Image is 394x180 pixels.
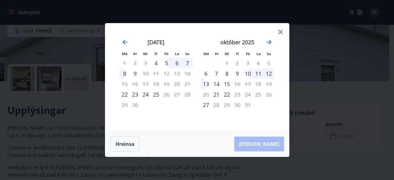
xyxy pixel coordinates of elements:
td: Choose föstudagur, 5. september 2025 as your check-in date. It’s available. [161,58,172,68]
td: Choose fimmtudagur, 25. september 2025 as your check-in date. It’s available. [151,89,161,100]
td: Not available. laugardagur, 27. september 2025 [172,89,182,100]
td: Not available. sunnudagur, 14. september 2025 [182,68,193,79]
td: Choose föstudagur, 10. október 2025 as your check-in date. It’s available. [243,68,253,79]
small: La [256,51,261,56]
td: Not available. þriðjudagur, 30. september 2025 [130,100,140,110]
small: Fö [246,51,250,56]
td: Not available. laugardagur, 25. október 2025 [253,89,263,100]
td: Not available. fimmtudagur, 18. september 2025 [151,79,161,89]
td: Choose miðvikudagur, 22. október 2025 as your check-in date. It’s available. [222,89,232,100]
td: Not available. föstudagur, 26. september 2025 [161,89,172,100]
td: Choose sunnudagur, 12. október 2025 as your check-in date. It’s available. [263,68,274,79]
small: Fi [236,51,239,56]
td: Not available. mánudagur, 20. október 2025 [201,89,211,100]
div: 6 [172,58,182,68]
div: Aðeins innritun í boði [151,58,161,68]
div: Calendar [113,31,282,124]
td: Choose þriðjudagur, 9. september 2025 as your check-in date. It’s available. [130,68,140,79]
div: 8 [119,68,130,79]
small: Mi [225,51,229,56]
td: Choose mánudagur, 22. september 2025 as your check-in date. It’s available. [119,89,130,100]
strong: [DATE] [147,38,164,46]
div: 12 [263,68,274,79]
td: Choose þriðjudagur, 23. september 2025 as your check-in date. It’s available. [130,89,140,100]
td: Not available. fimmtudagur, 30. október 2025 [232,100,243,110]
div: Aðeins útritun í boði [232,79,243,89]
td: Choose þriðjudagur, 21. október 2025 as your check-in date. It’s available. [211,89,222,100]
td: Choose mánudagur, 8. september 2025 as your check-in date. It’s available. [119,68,130,79]
td: Not available. mánudagur, 29. september 2025 [119,100,130,110]
td: Choose mánudagur, 6. október 2025 as your check-in date. It’s available. [201,68,211,79]
small: Má [122,51,127,56]
div: 10 [243,68,253,79]
td: Not available. sunnudagur, 5. október 2025 [263,58,274,68]
td: Choose miðvikudagur, 24. september 2025 as your check-in date. It’s available. [140,89,151,100]
div: 23 [130,89,140,100]
div: Aðeins innritun í boði [201,100,211,110]
td: Not available. föstudagur, 17. október 2025 [243,79,253,89]
td: Not available. þriðjudagur, 28. október 2025 [211,100,222,110]
td: Not available. miðvikudagur, 29. október 2025 [222,100,232,110]
td: Not available. laugardagur, 13. september 2025 [172,68,182,79]
small: Su [267,51,271,56]
td: Not available. föstudagur, 12. september 2025 [161,68,172,79]
td: Not available. fimmtudagur, 2. október 2025 [232,58,243,68]
div: Move forward to switch to the next month. [265,38,273,46]
div: Aðeins innritun í boði [201,68,211,79]
td: Not available. laugardagur, 18. október 2025 [253,79,263,89]
div: 9 [232,68,243,79]
div: 13 [201,79,211,89]
small: Su [185,51,190,56]
small: Þr [215,51,219,56]
div: 14 [211,79,222,89]
td: Choose þriðjudagur, 14. október 2025 as your check-in date. It’s available. [211,79,222,89]
td: Not available. fimmtudagur, 11. september 2025 [151,68,161,79]
div: Aðeins innritun í boði [119,89,130,100]
small: Má [203,51,209,56]
td: Choose fimmtudagur, 4. september 2025 as your check-in date. It’s available. [151,58,161,68]
td: Not available. þriðjudagur, 2. september 2025 [130,58,140,68]
td: Choose miðvikudagur, 15. október 2025 as your check-in date. It’s available. [222,79,232,89]
div: 11 [253,68,263,79]
strong: október 2025 [220,38,254,46]
div: 24 [140,89,151,100]
td: Not available. mánudagur, 15. september 2025 [119,79,130,89]
td: Not available. laugardagur, 4. október 2025 [253,58,263,68]
td: Not available. fimmtudagur, 23. október 2025 [232,89,243,100]
div: 8 [222,68,232,79]
div: 9 [130,68,140,79]
button: Hreinsa [110,136,140,152]
td: Not available. föstudagur, 19. september 2025 [161,79,172,89]
td: Not available. laugardagur, 20. september 2025 [172,79,182,89]
td: Not available. sunnudagur, 19. október 2025 [263,79,274,89]
td: Not available. fimmtudagur, 16. október 2025 [232,79,243,89]
td: Not available. sunnudagur, 21. september 2025 [182,79,193,89]
div: Move backward to switch to the previous month. [121,38,129,46]
td: Choose fimmtudagur, 9. október 2025 as your check-in date. It’s available. [232,68,243,79]
td: Choose laugardagur, 6. september 2025 as your check-in date. It’s available. [172,58,182,68]
small: Fö [164,51,168,56]
td: Choose miðvikudagur, 8. október 2025 as your check-in date. It’s available. [222,68,232,79]
td: Not available. miðvikudagur, 1. október 2025 [222,58,232,68]
div: 7 [182,58,193,68]
td: Not available. mánudagur, 1. september 2025 [119,58,130,68]
div: Aðeins útritun í boði [140,68,151,79]
td: Not available. föstudagur, 31. október 2025 [243,100,253,110]
div: Aðeins útritun í boði [232,89,243,100]
div: Aðeins útritun í boði [161,89,172,100]
small: Mi [143,51,148,56]
td: Not available. miðvikudagur, 17. september 2025 [140,79,151,89]
small: Þr [133,51,137,56]
td: Choose laugardagur, 11. október 2025 as your check-in date. It’s available. [253,68,263,79]
td: Not available. föstudagur, 3. október 2025 [243,58,253,68]
div: Aðeins innritun í boði [211,89,222,100]
small: La [175,51,179,56]
td: Not available. sunnudagur, 26. október 2025 [263,89,274,100]
td: Not available. miðvikudagur, 10. september 2025 [140,68,151,79]
td: Choose sunnudagur, 7. september 2025 as your check-in date. It’s available. [182,58,193,68]
div: Aðeins útritun í boði [211,100,222,110]
td: Not available. þriðjudagur, 16. september 2025 [130,79,140,89]
td: Not available. miðvikudagur, 3. september 2025 [140,58,151,68]
div: 7 [211,68,222,79]
td: Not available. föstudagur, 24. október 2025 [243,89,253,100]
